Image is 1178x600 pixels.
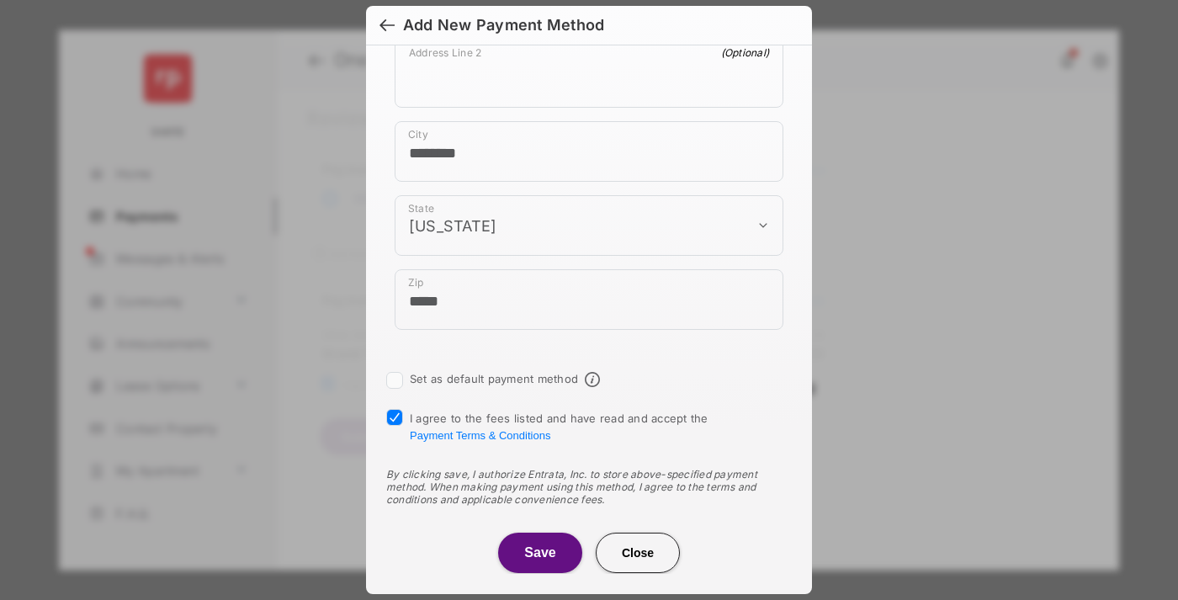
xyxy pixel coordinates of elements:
span: I agree to the fees listed and have read and accept the [410,412,708,442]
button: I agree to the fees listed and have read and accept the [410,429,550,442]
div: Add New Payment Method [403,16,604,35]
span: Default payment method info [585,372,600,387]
div: payment_method_screening[postal_addresses][administrativeArea] [395,195,783,256]
button: Close [596,533,680,573]
div: payment_method_screening[postal_addresses][postalCode] [395,269,783,330]
div: By clicking save, I authorize Entrata, Inc. to store above-specified payment method. When making ... [386,468,792,506]
label: Set as default payment method [410,372,578,385]
div: payment_method_screening[postal_addresses][addressLine2] [395,39,783,108]
button: Save [498,533,582,573]
div: payment_method_screening[postal_addresses][locality] [395,121,783,182]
